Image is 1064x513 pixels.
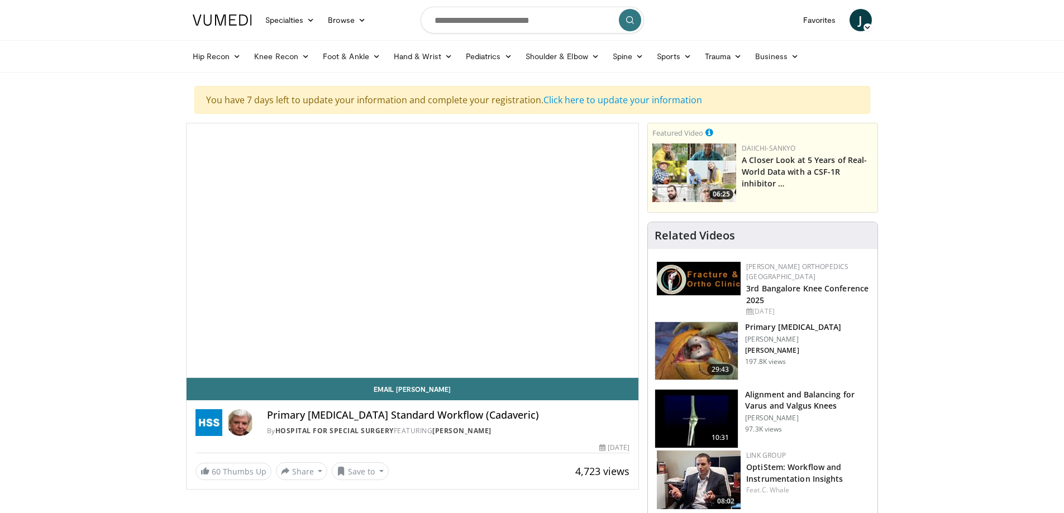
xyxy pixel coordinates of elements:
video-js: Video Player [187,123,639,378]
span: 60 [212,466,221,477]
a: Hip Recon [186,45,248,68]
div: [DATE] [746,306,869,317]
img: 1ab50d05-db0e-42c7-b700-94c6e0976be2.jpeg.150x105_q85_autocrop_double_scale_upscale_version-0.2.jpg [657,262,741,295]
a: Specialties [259,9,322,31]
a: OptiStem: Workflow and Instrumentation Insights [746,462,843,484]
span: 4,723 views [575,464,629,478]
a: Foot & Ankle [316,45,387,68]
a: Browse [321,9,373,31]
a: Favorites [796,9,843,31]
a: 08:02 [657,450,741,509]
button: Share [276,462,328,480]
small: Featured Video [652,128,703,138]
a: Pediatrics [459,45,519,68]
h3: Alignment and Balancing for Varus and Valgus Knees [745,389,871,411]
p: [PERSON_NAME] [745,335,841,344]
span: 29:43 [707,364,734,375]
a: LINK Group [746,450,786,460]
a: 3rd Bangalore Knee Conference 2025 [746,283,869,305]
h4: Related Videos [655,229,735,242]
input: Search topics, interventions [421,7,644,33]
a: 10:31 Alignment and Balancing for Varus and Valgus Knees [PERSON_NAME] 97.3K views [655,389,871,448]
span: 06:25 [709,189,733,199]
img: Avatar [227,409,254,436]
img: Hospital for Special Surgery [195,409,222,436]
div: Feat. [746,485,869,495]
div: [DATE] [599,443,629,453]
a: Daiichi-Sankyo [742,143,795,153]
a: Click here to update your information [543,94,702,106]
span: 10:31 [707,432,734,443]
button: Save to [332,462,389,480]
a: A Closer Look at 5 Years of Real-World Data with a CSF-1R inhibitor … [742,155,867,189]
a: Knee Recon [247,45,316,68]
a: 29:43 Primary [MEDICAL_DATA] [PERSON_NAME] [PERSON_NAME] 197.8K views [655,322,871,381]
p: [PERSON_NAME] [745,414,871,423]
a: 60 Thumbs Up [195,463,271,480]
a: Spine [606,45,650,68]
h3: Primary [MEDICAL_DATA] [745,322,841,333]
p: 197.8K views [745,357,786,366]
p: [PERSON_NAME] [745,346,841,355]
a: Sports [650,45,698,68]
a: Email [PERSON_NAME] [187,378,639,400]
h4: Primary [MEDICAL_DATA] Standard Workflow (Cadaveric) [267,409,630,421]
a: Shoulder & Elbow [519,45,606,68]
div: You have 7 days left to update your information and complete your registration. [194,86,870,114]
a: Trauma [698,45,749,68]
img: 93c22cae-14d1-47f0-9e4a-a244e824b022.png.150x105_q85_crop-smart_upscale.jpg [652,143,736,202]
div: By FEATURING [267,426,630,436]
a: Business [748,45,805,68]
a: C. Whale [762,485,790,495]
a: Hand & Wrist [387,45,459,68]
img: 297061_3.png.150x105_q85_crop-smart_upscale.jpg [655,322,738,380]
p: 97.3K views [745,425,782,434]
a: [PERSON_NAME] [432,426,492,435]
img: 6b8e48e3-d789-4716-938a-47eb3c31abca.150x105_q85_crop-smart_upscale.jpg [657,450,741,509]
img: 38523_0000_3.png.150x105_q85_crop-smart_upscale.jpg [655,390,738,448]
a: Hospital for Special Surgery [275,426,394,435]
a: 06:25 [652,143,736,202]
a: J [850,9,872,31]
a: [PERSON_NAME] Orthopedics [GEOGRAPHIC_DATA] [746,262,848,281]
img: VuMedi Logo [193,15,252,26]
span: 08:02 [714,496,738,506]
